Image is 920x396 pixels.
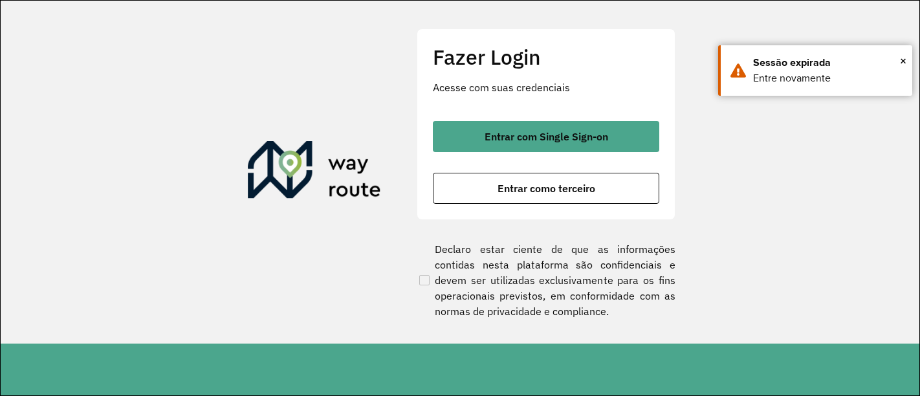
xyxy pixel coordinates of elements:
img: Roteirizador AmbevTech [248,141,381,203]
span: Entrar com Single Sign-on [485,131,608,142]
button: button [433,173,659,204]
button: button [433,121,659,152]
p: Acesse com suas credenciais [433,80,659,95]
label: Declaro estar ciente de que as informações contidas nesta plataforma são confidenciais e devem se... [417,241,675,319]
span: × [900,51,906,71]
div: Sessão expirada [753,55,903,71]
button: Close [900,51,906,71]
h2: Fazer Login [433,45,659,69]
span: Entrar como terceiro [498,183,595,193]
div: Entre novamente [753,71,903,86]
